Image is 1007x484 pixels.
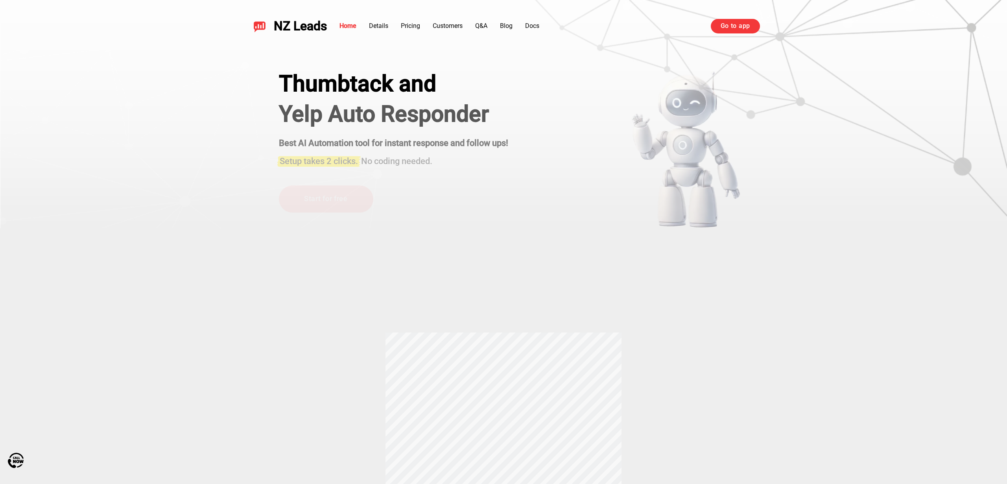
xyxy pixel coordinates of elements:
[280,156,358,166] span: Setup takes 2 clicks.
[525,22,539,30] a: Docs
[711,19,760,33] a: Go to app
[500,22,513,30] a: Blog
[369,22,388,30] a: Details
[433,22,463,30] a: Customers
[475,22,487,30] a: Q&A
[8,453,24,468] img: Call Now
[274,19,327,33] span: NZ Leads
[279,151,508,167] h3: No coding needed.
[279,138,508,148] strong: Best AI Automation tool for instant response and follow ups!
[339,22,356,30] a: Home
[279,101,508,127] h1: Yelp Auto Responder
[253,20,266,32] img: NZ Leads logo
[279,71,508,97] div: Thumbtack and
[631,71,741,228] img: yelp bot
[401,22,420,30] a: Pricing
[279,185,373,212] a: Start for free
